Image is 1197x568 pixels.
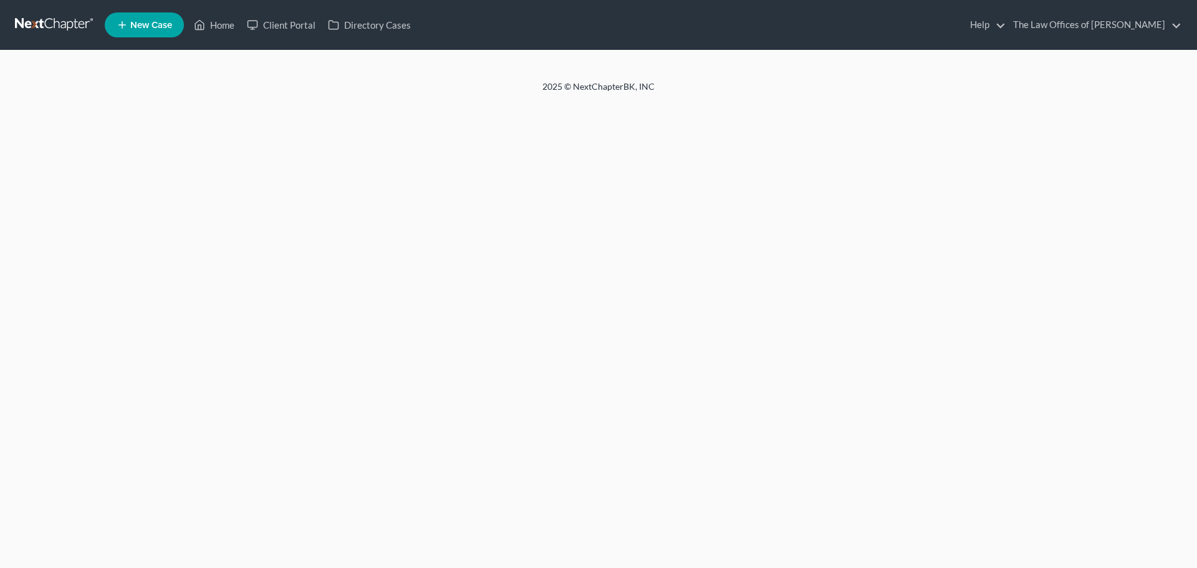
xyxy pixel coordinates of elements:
[241,14,322,36] a: Client Portal
[964,14,1006,36] a: Help
[1007,14,1181,36] a: The Law Offices of [PERSON_NAME]
[105,12,184,37] new-legal-case-button: New Case
[322,14,417,36] a: Directory Cases
[243,80,954,103] div: 2025 © NextChapterBK, INC
[188,14,241,36] a: Home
